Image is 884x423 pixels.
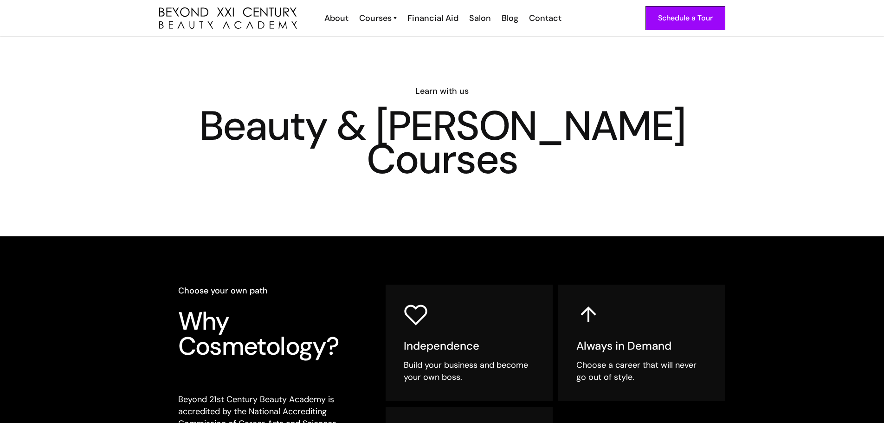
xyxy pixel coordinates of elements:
[359,12,397,24] a: Courses
[469,12,491,24] div: Salon
[529,12,561,24] div: Contact
[159,7,297,29] a: home
[407,12,458,24] div: Financial Aid
[404,339,535,353] h5: Independence
[359,12,392,24] div: Courses
[159,85,725,97] h6: Learn with us
[502,12,518,24] div: Blog
[404,303,428,327] img: heart icon
[159,109,725,176] h1: Beauty & [PERSON_NAME] Courses
[324,12,348,24] div: About
[463,12,496,24] a: Salon
[523,12,566,24] a: Contact
[404,359,535,383] div: Build your business and become your own boss.
[576,303,600,327] img: up arrow
[178,285,359,297] h6: Choose your own path
[658,12,713,24] div: Schedule a Tour
[401,12,463,24] a: Financial Aid
[576,359,707,383] div: Choose a career that will never go out of style.
[645,6,725,30] a: Schedule a Tour
[318,12,353,24] a: About
[576,339,707,353] h5: Always in Demand
[496,12,523,24] a: Blog
[159,7,297,29] img: beyond 21st century beauty academy logo
[178,309,359,359] h3: Why Cosmetology?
